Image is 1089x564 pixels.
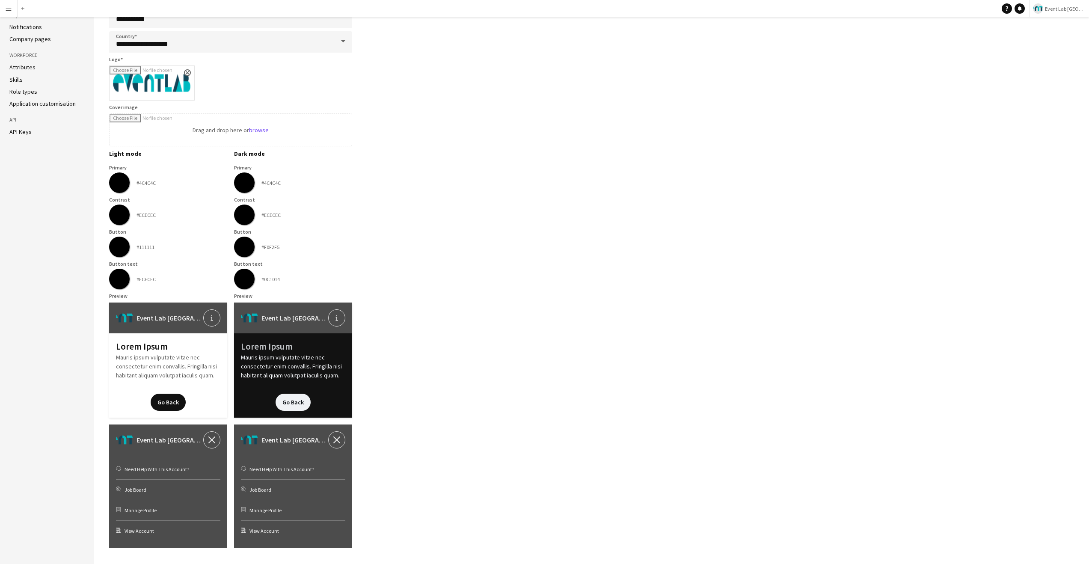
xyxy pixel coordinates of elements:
[109,333,227,418] div: Mauris ipsum vulputate vitae nec consectetur enim convallis. Fringilla nisi habitant aliquam volu...
[116,500,220,520] div: Manage Profile
[116,431,133,448] img: thumb-aa847b46-d1b4-4a90-9cbb-983ecb8e1c7b..png
[116,459,220,479] div: Need Help With This Account?
[9,51,85,59] h3: Workforce
[9,63,36,71] a: Attributes
[261,276,280,282] div: #0C1014
[151,394,186,411] button: Go Back
[241,340,345,353] div: Lorem Ipsum
[9,100,76,107] a: Application customisation
[136,180,156,186] div: #4C4C4C
[241,520,345,541] div: View Account
[116,520,220,541] div: View Account
[234,333,352,418] div: Mauris ipsum vulputate vitae nec consectetur enim convallis. Fringilla nisi habitant aliquam volu...
[241,459,345,479] div: Need Help With This Account?
[241,309,258,327] img: thumb-aa847b46-d1b4-4a90-9cbb-983ecb8e1c7b..png
[261,244,279,250] div: #F0F2F5
[9,116,85,124] h3: API
[261,212,281,218] div: #ECECEC
[1033,3,1043,14] img: Logo
[116,479,220,500] div: Job Board
[9,11,65,19] a: Report customisation
[136,313,203,323] span: Event Lab [GEOGRAPHIC_DATA]
[136,435,203,445] span: Event Lab [GEOGRAPHIC_DATA]
[241,500,345,520] div: Manage Profile
[9,35,51,43] a: Company pages
[241,479,345,500] div: Job Board
[116,340,220,353] div: Lorem Ipsum
[9,128,32,136] a: API Keys
[9,88,37,95] a: Role types
[1045,6,1086,12] span: Event Lab [GEOGRAPHIC_DATA]
[136,244,154,250] div: #111111
[109,150,227,157] h3: Light mode
[276,394,311,411] button: Go Back
[9,76,23,83] a: Skills
[234,150,352,157] h3: Dark mode
[116,309,133,327] img: thumb-aa847b46-d1b4-4a90-9cbb-983ecb8e1c7b..png
[261,180,281,186] div: #4C4C4C
[241,431,258,448] img: thumb-aa847b46-d1b4-4a90-9cbb-983ecb8e1c7b..png
[136,212,156,218] div: #ECECEC
[261,435,328,445] span: Event Lab [GEOGRAPHIC_DATA]
[136,276,156,282] div: #ECECEC
[261,313,328,323] span: Event Lab [GEOGRAPHIC_DATA]
[9,23,42,31] a: Notifications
